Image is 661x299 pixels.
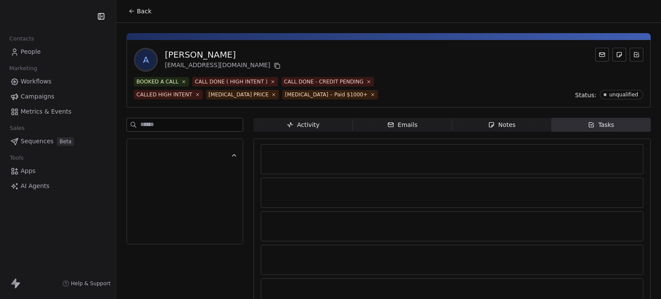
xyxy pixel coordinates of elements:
span: Metrics & Events [21,107,71,116]
a: Workflows [7,74,109,89]
a: AI Agents [7,179,109,193]
button: Back [123,3,157,19]
a: Apps [7,164,109,178]
div: [MEDICAL_DATA] – Paid $1000+ [285,91,368,99]
div: Activity [287,120,319,129]
span: Status: [575,91,596,99]
a: People [7,45,109,59]
span: Workflows [21,77,52,86]
span: A [136,49,156,70]
span: Campaigns [21,92,54,101]
a: SequencesBeta [7,134,109,148]
span: Sales [6,122,28,135]
span: Tools [6,151,27,164]
div: [EMAIL_ADDRESS][DOMAIN_NAME] [165,61,282,71]
div: [PERSON_NAME] [165,49,282,61]
span: People [21,47,41,56]
div: CALL DONE ( HIGH INTENT ) [195,78,268,86]
a: Metrics & Events [7,105,109,119]
span: Apps [21,166,36,176]
span: AI Agents [21,182,49,191]
div: unqualified [609,92,638,98]
a: Campaigns [7,89,109,104]
div: [MEDICAL_DATA] PRICE [209,91,269,99]
div: CALLED HIGH INTENT [136,91,192,99]
span: Marketing [6,62,41,75]
div: CALL DONE - CREDIT PENDING [284,78,364,86]
span: Sequences [21,137,53,146]
span: Back [137,7,151,15]
span: Beta [57,137,74,146]
div: Emails [387,120,417,129]
a: Help & Support [62,280,111,287]
span: Contacts [6,32,38,45]
span: Help & Support [71,280,111,287]
div: BOOKED A CALL [136,78,179,86]
div: Notes [488,120,516,129]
